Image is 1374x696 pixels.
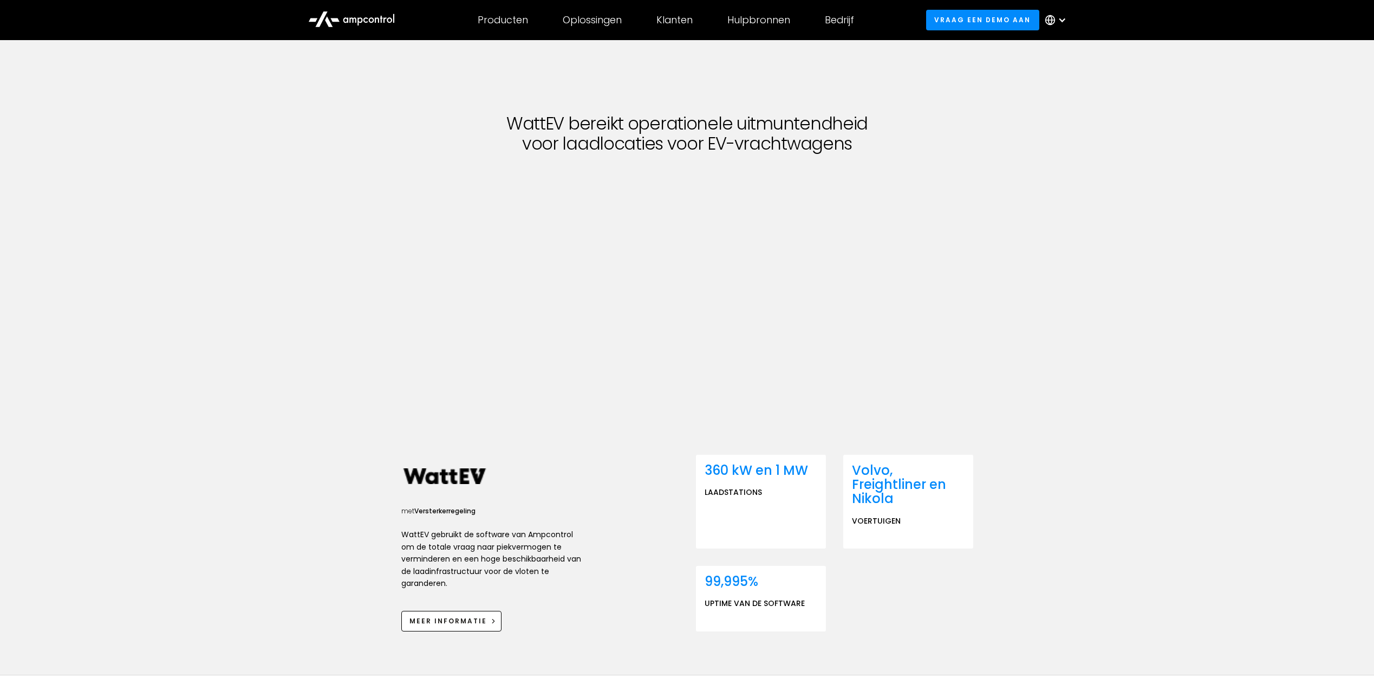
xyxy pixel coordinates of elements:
div: Oplossingen [563,14,622,26]
p: Uptime van de software [705,597,805,609]
div: 99,995% [705,575,758,589]
div: Klanten [656,14,693,26]
div: 360 kW en 1 MW [705,463,808,478]
h1: WattEV bereikt operationele uitmuntendheid voor laadlocaties voor EV-vrachtwagens [449,114,926,154]
div: Producten [478,14,528,26]
p: Laadstations [705,486,762,498]
span: Versterkerregeling [414,506,476,515]
div: Bedrijf [825,14,854,26]
div: Hulpbronnen [727,14,790,26]
p: Voertuigen [852,515,901,527]
div: meer informatie [409,616,487,626]
a: Vraag een demo aan [926,10,1039,30]
p: WattEV gebruikt de software van Ampcontrol om de totale vraag naar piekvermogen te verminderen en... [401,529,585,589]
div: Volvo, Freightliner en Nikola [852,463,965,506]
a: meer informatie [401,611,502,631]
div: met [401,507,585,516]
iframe: WattEV (full) uses Ampcontrol for truck charging [449,160,926,429]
